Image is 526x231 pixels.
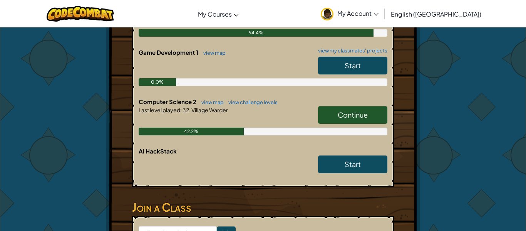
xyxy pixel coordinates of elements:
[198,10,232,18] span: My Courses
[180,106,182,113] span: :
[345,61,361,70] span: Start
[387,3,485,24] a: English ([GEOGRAPHIC_DATA])
[314,48,387,53] a: view my classmates' projects
[338,110,368,119] span: Continue
[199,50,226,56] a: view map
[318,155,387,173] a: Start
[139,98,198,105] span: Computer Science 2
[321,8,333,20] img: avatar
[224,99,278,105] a: view challenge levels
[139,147,177,155] span: AI HackStack
[47,6,114,22] img: CodeCombat logo
[198,99,224,105] a: view map
[345,160,361,169] span: Start
[139,128,244,135] div: 42.2%
[139,49,199,56] span: Game Development 1
[317,2,382,26] a: My Account
[337,9,379,17] span: My Account
[182,106,191,113] span: 32.
[391,10,481,18] span: English ([GEOGRAPHIC_DATA])
[194,3,243,24] a: My Courses
[139,106,180,113] span: Last level played
[132,199,394,216] h3: Join a Class
[139,29,374,37] div: 94.4%
[139,78,176,86] div: 0.0%
[191,106,228,113] span: Village Warder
